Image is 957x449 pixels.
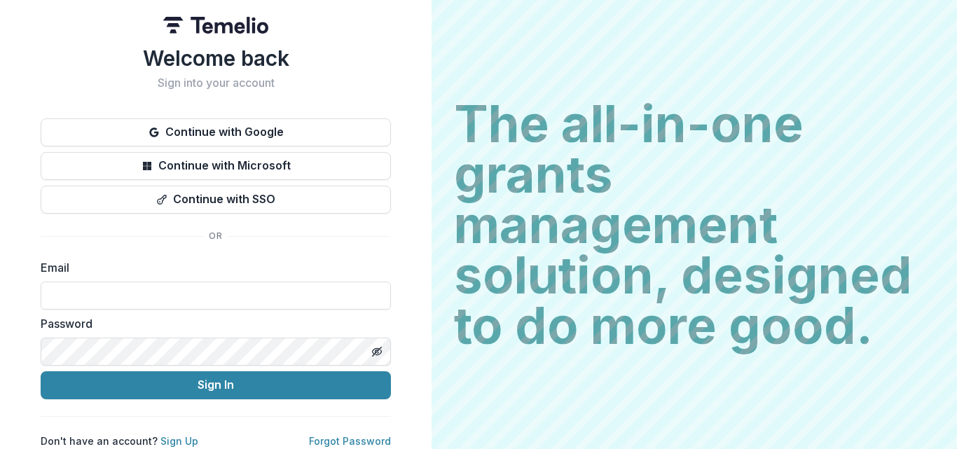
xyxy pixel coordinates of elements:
[41,186,391,214] button: Continue with SSO
[41,46,391,71] h1: Welcome back
[41,315,383,332] label: Password
[41,118,391,146] button: Continue with Google
[41,371,391,399] button: Sign In
[160,435,198,447] a: Sign Up
[163,17,268,34] img: Temelio
[41,434,198,448] p: Don't have an account?
[41,76,391,90] h2: Sign into your account
[41,152,391,180] button: Continue with Microsoft
[309,435,391,447] a: Forgot Password
[41,259,383,276] label: Email
[366,340,388,363] button: Toggle password visibility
